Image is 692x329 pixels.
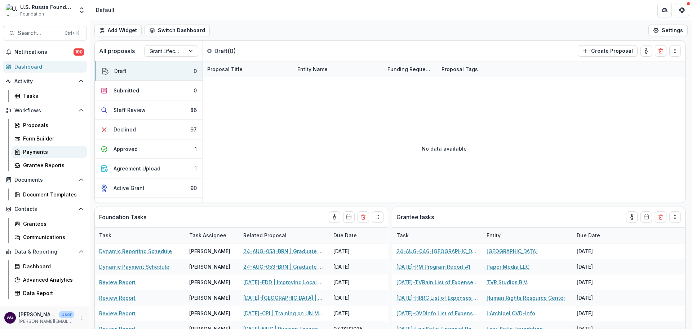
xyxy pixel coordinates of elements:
[99,263,169,270] a: Dynamic Payment Schedule
[14,63,81,70] div: Dashboard
[293,61,383,77] div: Entity Name
[396,263,470,270] a: [DATE]-PM Program Report #1
[23,161,81,169] div: Grantee Reports
[96,6,115,14] div: Default
[14,49,74,55] span: Notifications
[358,211,369,223] button: Delete card
[12,287,87,299] a: Data Report
[392,231,413,239] div: Task
[189,309,230,317] div: [PERSON_NAME]
[239,228,329,243] div: Related Proposal
[23,148,81,156] div: Payments
[3,46,87,58] button: Notifications190
[23,276,81,283] div: Advanced Analytics
[422,145,467,152] p: No data available
[3,26,87,40] button: Search...
[95,100,203,120] button: Staff Review86
[3,75,87,87] button: Open Activity
[487,294,565,302] a: Human Rights Resource Center
[487,309,535,317] a: L’Archipel OVD-Info
[203,61,293,77] div: Proposal Title
[94,25,142,36] button: Add Widget
[655,211,666,223] button: Delete card
[572,274,626,290] div: [DATE]
[59,311,74,318] p: User
[669,45,681,57] button: Drag
[12,274,87,286] a: Advanced Analytics
[6,4,17,16] img: U.S. Russia Foundation
[189,263,230,270] div: [PERSON_NAME]
[675,3,689,17] button: Get Help
[19,318,74,325] p: [PERSON_NAME][EMAIL_ADDRESS][PERSON_NAME][DOMAIN_NAME]
[18,30,60,36] span: Search...
[12,119,87,131] a: Proposals
[487,263,529,270] a: Paper Media LLC
[343,211,355,223] button: Calendar
[23,92,81,100] div: Tasks
[145,25,210,36] button: Switch Dashboard
[95,120,203,139] button: Declined97
[655,45,666,57] button: Delete card
[640,211,652,223] button: Calendar
[99,294,136,302] a: Review Report
[99,47,135,55] p: All proposals
[293,65,332,73] div: Entity Name
[194,67,197,75] div: 0
[383,61,437,77] div: Funding Requested
[392,228,482,243] div: Task
[95,61,203,81] button: Draft0
[95,81,203,100] button: Submitted0
[23,121,81,129] div: Proposals
[243,278,325,286] a: [DATE]-FDD | Improving Local Governance Competence Among Rising Exiled Russian Civil Society Leaders
[20,3,74,11] div: U.S. Russia Foundation
[114,106,146,114] div: Staff Review
[329,306,383,321] div: [DATE]
[329,243,383,259] div: [DATE]
[190,184,197,192] div: 90
[329,231,361,239] div: Due Date
[482,228,572,243] div: Entity
[572,228,626,243] div: Due Date
[114,87,139,94] div: Submitted
[189,247,230,255] div: [PERSON_NAME]
[12,231,87,243] a: Communications
[189,278,230,286] div: [PERSON_NAME]
[114,67,127,75] div: Draft
[396,309,478,317] a: [DATE]-OVDInfo List of Expenses #2
[77,3,87,17] button: Open entity switcher
[578,45,638,57] button: Create Proposal
[12,260,87,272] a: Dashboard
[12,189,87,200] a: Document Templates
[487,278,528,286] a: TVR Studios B.V.
[329,211,340,223] button: toggle-assigned-to-me
[437,61,527,77] div: Proposal Tags
[190,126,197,133] div: 97
[648,25,688,36] button: Settings
[329,259,383,274] div: [DATE]
[95,178,203,198] button: Active Grant90
[77,313,85,322] button: More
[396,294,478,302] a: [DATE]-HRRC List of Expenses #2
[195,165,197,172] div: 1
[372,211,383,223] button: Drag
[23,191,81,198] div: Document Templates
[23,135,81,142] div: Form Builder
[243,247,325,255] a: 24-AUG-053-BRN | Graduate Research Cooperation Project 2.0
[572,259,626,274] div: [DATE]
[203,65,247,73] div: Proposal Title
[185,228,239,243] div: Task Assignee
[669,211,681,223] button: Drag
[74,48,84,56] span: 190
[12,218,87,230] a: Grantees
[99,247,172,255] a: Dynamic Reporting Schedule
[23,289,81,297] div: Data Report
[63,29,81,37] div: Ctrl + K
[329,228,383,243] div: Due Date
[640,45,652,57] button: toggle-assigned-to-me
[14,249,75,255] span: Data & Reporting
